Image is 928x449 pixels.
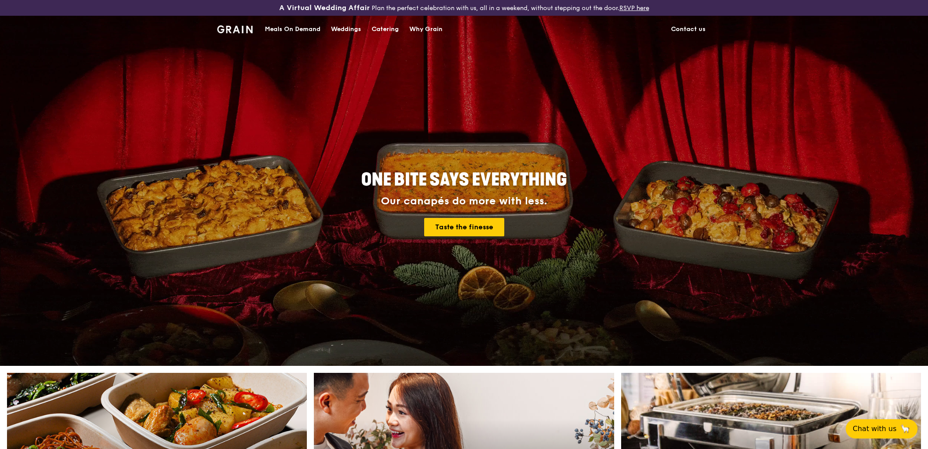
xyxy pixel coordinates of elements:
div: Why Grain [409,16,443,42]
h3: A Virtual Wedding Affair [279,4,370,12]
a: GrainGrain [217,15,253,42]
div: Catering [372,16,399,42]
a: Taste the finesse [424,218,504,236]
span: 🦙 [900,424,910,434]
div: Meals On Demand [265,16,320,42]
a: RSVP here [619,4,649,12]
div: Weddings [331,16,361,42]
a: Catering [366,16,404,42]
button: Chat with us🦙 [846,419,917,438]
a: Why Grain [404,16,448,42]
img: Grain [217,25,253,33]
div: Plan the perfect celebration with us, all in a weekend, without stepping out the door. [212,4,716,12]
span: Chat with us [853,424,896,434]
a: Contact us [666,16,711,42]
a: Weddings [326,16,366,42]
